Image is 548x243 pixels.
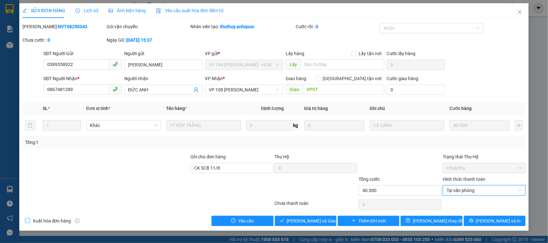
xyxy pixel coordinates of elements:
span: close-circle [518,189,522,192]
span: [PERSON_NAME] và In [476,217,521,224]
span: Khác [90,121,157,130]
span: phone [113,87,118,92]
span: check [280,218,284,223]
img: icon [156,8,161,13]
input: Cước lấy hàng [387,60,445,70]
div: Người gửi [124,50,203,57]
span: Ảnh kiện hàng [109,8,146,13]
div: Chưa cước : [22,37,105,44]
span: [PERSON_NAME] thay đổi [413,217,464,224]
span: Giao hàng [286,76,306,81]
span: Tổng cước [359,177,380,182]
button: printer[PERSON_NAME] và In [464,216,526,226]
span: [GEOGRAPHIC_DATA] tận nơi [320,75,384,82]
label: Cước lấy hàng [387,51,416,56]
span: Chưa thu [447,163,522,173]
span: Định lượng [261,106,284,111]
span: Yêu cầu [238,217,254,224]
button: exclamation-circleYêu cầu [212,216,273,226]
span: Giao [286,84,303,95]
div: SĐT Người Nhận [43,75,122,82]
span: SỬA ĐƠN HÀNG [22,8,65,13]
span: kg [293,120,299,130]
input: VD: Bàn, Ghế [166,120,241,130]
span: Giá trị hàng [304,106,328,111]
span: printer [469,218,474,223]
input: 0 [449,120,510,130]
input: Dọc đường [303,84,384,95]
button: save[PERSON_NAME] thay đổi [401,216,462,226]
span: Lấy hàng [286,51,304,56]
span: VP 184 Nguyễn Văn Trỗi - HCM [209,60,280,70]
span: Tên hàng [166,106,187,111]
b: 0 [48,38,50,43]
div: SĐT Người Gửi [43,50,122,57]
div: [PERSON_NAME]: [22,23,105,30]
span: Tại văn phòng [447,186,522,195]
div: Người nhận [124,75,203,82]
input: Cước giao hàng [387,85,445,95]
b: 0 [316,24,318,29]
span: Xuất hóa đơn hàng [30,217,74,224]
span: Yêu cầu xuất hóa đơn điện tử [156,8,224,13]
span: user-add [194,87,199,92]
span: VP Nhận [205,76,223,81]
span: info-circle [75,219,80,223]
span: Lịch sử [75,8,98,13]
button: check[PERSON_NAME] và Giao hàng [275,216,336,226]
th: Ghi chú [367,102,447,115]
div: Cước rồi : [296,23,378,30]
input: Ghi Chú [370,120,444,130]
div: Tổng: 1 [25,139,212,146]
div: Gói vận chuyển: [107,23,189,30]
span: SL [43,106,48,111]
div: Trạng thái Thu Hộ [443,153,526,160]
label: Cước giao hàng [387,76,419,81]
span: VP 108 Lê Hồng Phong - Vũng Tàu [209,85,280,95]
span: close [517,9,522,14]
input: 0 [304,120,365,130]
span: plus [352,218,356,223]
span: Thêm ĐH mới [359,217,386,224]
span: save [406,218,410,223]
span: exclamation-circle [231,218,236,223]
div: VP gửi [205,50,283,57]
span: edit [22,8,27,13]
b: thuthuy.anhquoc [220,24,255,29]
span: picture [109,8,113,13]
span: phone [113,62,118,67]
div: Nhân viên tạo: [191,23,294,30]
div: Chưa thanh toán [274,200,358,211]
span: [PERSON_NAME] và Giao hàng [287,217,349,224]
label: Hình thức thanh toán [443,177,485,182]
b: [DATE] 15:37 [126,38,152,43]
span: Thu Hộ [274,154,289,159]
label: Ghi chú đơn hàng [191,154,226,159]
span: Đơn vị tính [86,106,110,111]
span: Lấy tận nơi [356,50,384,57]
button: plus [515,120,523,130]
button: plusThêm ĐH mới [338,216,399,226]
b: NVT08250343 [58,24,87,29]
div: Ngày GD: [107,37,189,44]
span: Cước hàng [449,106,472,111]
span: Lấy [286,59,300,70]
span: clock-circle [75,8,80,13]
input: Dọc đường [300,59,384,70]
button: Close [511,3,529,21]
input: Ghi chú đơn hàng [191,163,274,173]
button: delete [25,120,35,130]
